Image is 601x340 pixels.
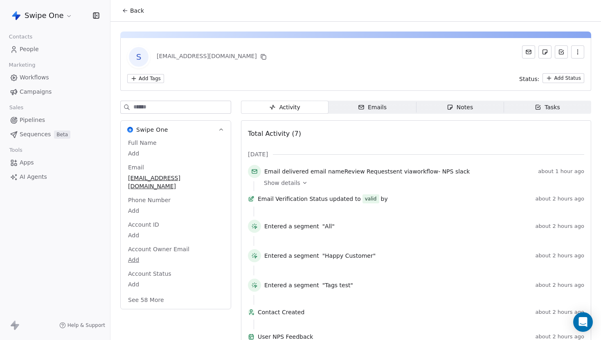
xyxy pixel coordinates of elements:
span: Account Status [126,270,173,278]
span: Workflows [20,73,49,82]
span: Add [128,149,223,158]
span: NPS slack [442,168,470,175]
span: Tools [6,144,26,156]
span: Status: [519,75,539,83]
a: Workflows [7,71,104,84]
span: Email Verification Status [258,195,328,203]
span: "Happy Customer" [322,252,376,260]
span: Add [128,207,223,215]
span: Help & Support [68,322,105,329]
span: Swipe One [136,126,168,134]
div: [EMAIL_ADDRESS][DOMAIN_NAME] [157,52,268,62]
button: See 58 More [123,293,169,307]
span: Campaigns [20,88,52,96]
span: Full Name [126,139,158,147]
span: AI Agents [20,173,47,181]
img: Swipe One [127,127,133,133]
a: Show details [264,179,578,187]
span: about 2 hours ago [536,309,584,315]
span: updated to [329,195,361,203]
a: Apps [7,156,104,169]
span: email name sent via workflow - [264,167,470,176]
span: Add [128,256,223,264]
span: Contact Created [258,308,532,316]
button: Swipe OneSwipe One [121,121,231,139]
span: Marketing [5,59,39,71]
button: Swipe One [10,9,74,23]
span: Add [128,280,223,288]
span: Account ID [126,221,161,229]
a: Campaigns [7,85,104,99]
div: Notes [447,103,473,112]
button: Add Tags [127,74,164,83]
span: Entered a segment [264,222,319,230]
span: Contacts [5,31,36,43]
img: Swipe%20One%20Logo%201-1.svg [11,11,21,20]
a: People [7,43,104,56]
span: Swipe One [25,10,64,21]
span: Email delivered [264,168,308,175]
span: Account Owner Email [126,245,191,253]
a: SequencesBeta [7,128,104,141]
span: about 2 hours ago [536,196,584,202]
span: Total Activity (7) [248,130,301,137]
span: about 2 hours ago [536,282,584,288]
span: about 2 hours ago [536,223,584,230]
span: Sales [6,101,27,114]
span: Entered a segment [264,252,319,260]
span: about 2 hours ago [536,333,584,340]
span: Sequences [20,130,51,139]
a: AI Agents [7,170,104,184]
span: People [20,45,39,54]
div: Tasks [535,103,560,112]
span: Add [128,231,223,239]
span: about 1 hour ago [538,168,584,175]
div: Open Intercom Messenger [573,312,593,332]
span: "All" [322,222,335,230]
span: Show details [264,179,300,187]
span: [EMAIL_ADDRESS][DOMAIN_NAME] [128,174,223,190]
span: Back [130,7,144,15]
button: Back [117,3,149,18]
a: Pipelines [7,113,104,127]
span: "Tags test" [322,281,353,289]
span: S [129,47,149,67]
a: Help & Support [59,322,105,329]
span: Entered a segment [264,281,319,289]
button: Add Status [542,73,584,83]
div: Swipe OneSwipe One [121,139,231,309]
span: Apps [20,158,34,167]
span: Email [126,163,146,171]
div: valid [365,195,377,203]
span: by [381,195,388,203]
div: Emails [358,103,387,112]
span: Pipelines [20,116,45,124]
span: [DATE] [248,150,268,158]
span: Review Request [344,168,390,175]
span: about 2 hours ago [536,252,584,259]
span: Beta [54,131,70,139]
span: Phone Number [126,196,172,204]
